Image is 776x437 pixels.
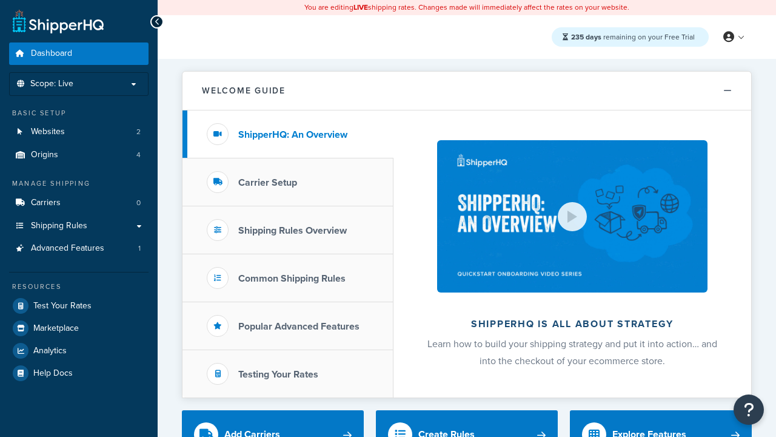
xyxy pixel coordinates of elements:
[9,237,149,260] li: Advanced Features
[238,321,360,332] h3: Popular Advanced Features
[571,32,601,42] strong: 235 days
[33,324,79,334] span: Marketplace
[9,144,149,166] a: Origins4
[136,127,141,137] span: 2
[33,301,92,311] span: Test Your Rates
[238,129,347,140] h3: ShipperHQ: An Overview
[238,369,318,380] h3: Testing Your Rates
[30,79,73,89] span: Scope: Live
[353,2,368,13] b: LIVE
[182,72,751,110] button: Welcome Guide
[31,198,61,208] span: Carriers
[426,319,719,330] h2: ShipperHQ is all about strategy
[238,177,297,188] h3: Carrier Setup
[9,362,149,384] a: Help Docs
[734,395,764,425] button: Open Resource Center
[33,368,73,379] span: Help Docs
[9,317,149,339] a: Marketplace
[571,32,695,42] span: remaining on your Free Trial
[136,198,141,208] span: 0
[136,150,141,160] span: 4
[9,237,149,260] a: Advanced Features1
[9,282,149,292] div: Resources
[238,225,347,236] h3: Shipping Rules Overview
[9,192,149,214] li: Carriers
[9,340,149,362] a: Analytics
[9,108,149,118] div: Basic Setup
[238,273,346,284] h3: Common Shipping Rules
[9,42,149,65] a: Dashboard
[9,215,149,237] a: Shipping Rules
[9,295,149,317] a: Test Your Rates
[202,86,286,95] h2: Welcome Guide
[33,346,67,356] span: Analytics
[31,150,58,160] span: Origins
[9,192,149,214] a: Carriers0
[138,243,141,254] span: 1
[31,221,87,231] span: Shipping Rules
[9,178,149,189] div: Manage Shipping
[31,243,104,254] span: Advanced Features
[31,127,65,137] span: Websites
[9,121,149,143] a: Websites2
[437,140,707,293] img: ShipperHQ is all about strategy
[9,144,149,166] li: Origins
[9,121,149,143] li: Websites
[427,337,717,368] span: Learn how to build your shipping strategy and put it into action… and into the checkout of your e...
[31,49,72,59] span: Dashboard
